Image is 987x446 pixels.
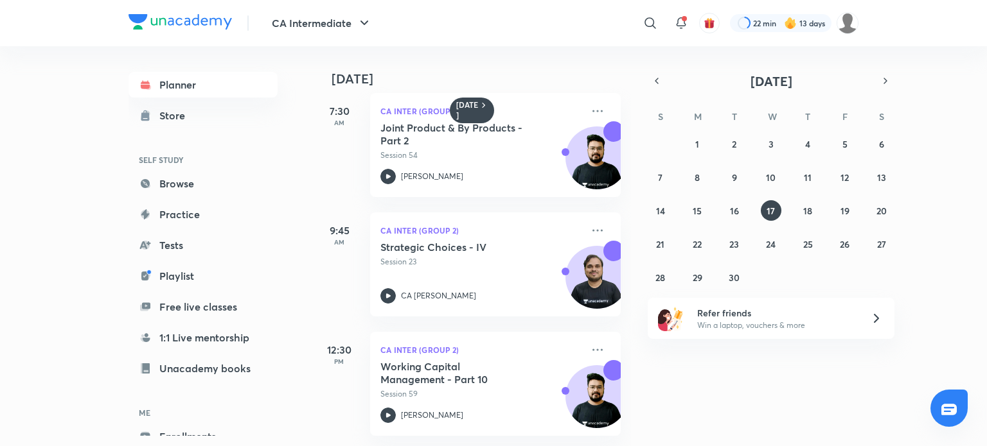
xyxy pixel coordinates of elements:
[658,305,684,331] img: referral
[835,133,855,154] button: September 5, 2025
[314,238,365,246] p: AM
[697,320,855,331] p: Win a laptop, vouchers & more
[835,234,855,254] button: September 26, 2025
[761,200,781,221] button: September 17, 2025
[650,234,671,254] button: September 21, 2025
[761,167,781,187] button: September 10, 2025
[656,238,664,250] abbr: September 21, 2025
[314,119,365,126] p: AM
[314,103,365,119] h5: 7:30
[695,171,700,184] abbr: September 8, 2025
[805,138,810,150] abbr: September 4, 2025
[401,409,463,421] p: [PERSON_NAME]
[835,200,855,221] button: September 19, 2025
[566,372,628,434] img: Avatar
[769,138,774,150] abbr: September 3, 2025
[650,167,671,187] button: September 7, 2025
[314,223,365,238] h5: 9:45
[699,13,720,33] button: avatar
[380,342,582,357] p: CA Inter (Group 2)
[380,150,582,161] p: Session 54
[159,108,193,123] div: Store
[840,171,849,184] abbr: September 12, 2025
[129,294,278,320] a: Free live classes
[656,205,665,217] abbr: September 14, 2025
[658,171,662,184] abbr: September 7, 2025
[456,100,479,121] h6: [DATE]
[876,205,887,217] abbr: September 20, 2025
[658,110,663,123] abbr: Sunday
[129,202,278,227] a: Practice
[797,133,818,154] button: September 4, 2025
[380,121,540,147] h5: Joint Product & By Products - Part 2
[704,17,715,29] img: avatar
[650,200,671,221] button: September 14, 2025
[129,356,278,381] a: Unacademy books
[732,138,736,150] abbr: September 2, 2025
[694,110,702,123] abbr: Monday
[380,256,582,268] p: Session 23
[655,271,665,284] abbr: September 28, 2025
[803,205,812,217] abbr: September 18, 2025
[724,200,745,221] button: September 16, 2025
[566,253,628,314] img: Avatar
[730,205,739,217] abbr: September 16, 2025
[768,110,777,123] abbr: Wednesday
[767,205,775,217] abbr: September 17, 2025
[724,234,745,254] button: September 23, 2025
[797,167,818,187] button: September 11, 2025
[871,167,892,187] button: September 13, 2025
[129,263,278,289] a: Playlist
[380,388,582,400] p: Session 59
[724,267,745,287] button: September 30, 2025
[766,238,776,250] abbr: September 24, 2025
[314,342,365,357] h5: 12:30
[401,290,476,302] p: CA [PERSON_NAME]
[842,110,848,123] abbr: Friday
[729,271,740,284] abbr: September 30, 2025
[687,267,707,287] button: September 29, 2025
[840,205,849,217] abbr: September 19, 2025
[129,402,278,424] h6: ME
[766,171,776,184] abbr: September 10, 2025
[380,360,540,386] h5: Working Capital Management - Part 10
[803,238,813,250] abbr: September 25, 2025
[797,234,818,254] button: September 25, 2025
[332,71,634,87] h4: [DATE]
[877,238,886,250] abbr: September 27, 2025
[129,14,232,33] a: Company Logo
[837,12,858,34] img: dhanak
[380,223,582,238] p: CA Inter (Group 2)
[729,238,739,250] abbr: September 23, 2025
[693,271,702,284] abbr: September 29, 2025
[842,138,848,150] abbr: September 5, 2025
[687,133,707,154] button: September 1, 2025
[129,149,278,171] h6: SELF STUDY
[784,17,797,30] img: streak
[879,138,884,150] abbr: September 6, 2025
[693,205,702,217] abbr: September 15, 2025
[732,110,737,123] abbr: Tuesday
[129,72,278,98] a: Planner
[840,238,849,250] abbr: September 26, 2025
[566,133,628,195] img: Avatar
[129,171,278,196] a: Browse
[761,133,781,154] button: September 3, 2025
[697,306,855,320] h6: Refer friends
[693,238,702,250] abbr: September 22, 2025
[687,167,707,187] button: September 8, 2025
[761,234,781,254] button: September 24, 2025
[264,10,380,36] button: CA Intermediate
[129,325,278,350] a: 1:1 Live mentorship
[380,103,582,119] p: CA Inter (Group 1)
[401,171,463,182] p: [PERSON_NAME]
[695,138,699,150] abbr: September 1, 2025
[650,267,671,287] button: September 28, 2025
[129,232,278,258] a: Tests
[687,200,707,221] button: September 15, 2025
[666,72,876,90] button: [DATE]
[732,171,737,184] abbr: September 9, 2025
[879,110,884,123] abbr: Saturday
[877,171,886,184] abbr: September 13, 2025
[129,103,278,128] a: Store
